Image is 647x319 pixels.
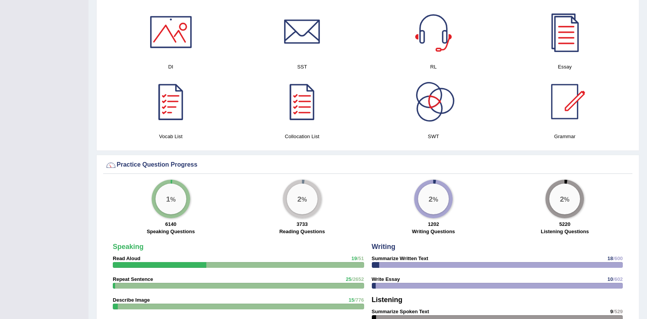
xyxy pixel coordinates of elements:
[113,243,144,251] strong: Speaking
[147,228,195,235] label: Speaking Questions
[613,276,623,282] span: /602
[109,132,232,140] h4: Vocab List
[349,297,354,303] span: 15
[372,132,495,140] h4: SWT
[166,195,170,203] big: 1
[155,184,186,214] div: %
[610,309,613,314] span: 9
[541,228,589,235] label: Listening Questions
[346,276,351,282] span: 25
[372,276,400,282] strong: Write Essay
[372,309,429,314] strong: Summarize Spoken Text
[429,195,433,203] big: 2
[549,184,580,214] div: %
[287,184,318,214] div: %
[613,309,623,314] span: /529
[372,63,495,71] h4: RL
[607,256,613,261] span: 18
[113,297,150,303] strong: Describe Image
[354,297,364,303] span: /776
[412,228,455,235] label: Writing Questions
[613,256,623,261] span: /600
[113,256,140,261] strong: Read Aloud
[351,256,357,261] span: 19
[372,256,428,261] strong: Summarize Written Text
[165,221,176,227] strong: 6140
[372,296,403,304] strong: Listening
[607,276,613,282] span: 10
[428,221,439,227] strong: 1202
[357,256,364,261] span: /51
[418,184,449,214] div: %
[559,221,570,227] strong: 5220
[503,132,627,140] h4: Grammar
[279,228,325,235] label: Reading Questions
[240,132,364,140] h4: Collocation List
[240,63,364,71] h4: SST
[372,243,396,251] strong: Writing
[113,276,153,282] strong: Repeat Sentence
[560,195,564,203] big: 2
[105,159,630,171] div: Practice Question Progress
[109,63,232,71] h4: DI
[351,276,364,282] span: /2652
[296,221,308,227] strong: 3733
[297,195,301,203] big: 2
[503,63,627,71] h4: Essay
